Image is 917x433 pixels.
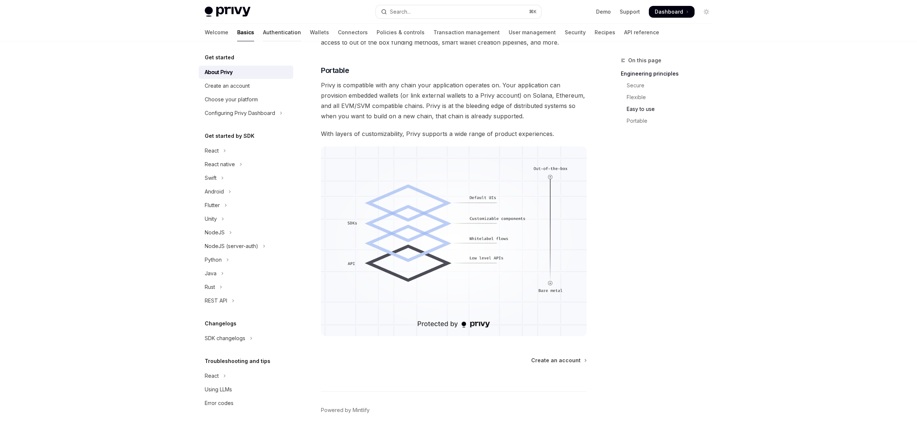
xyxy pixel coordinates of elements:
[205,214,217,223] div: Unity
[620,8,640,15] a: Support
[205,24,228,41] a: Welcome
[700,6,712,18] button: Toggle dark mode
[199,93,293,106] a: Choose your platform
[205,7,250,17] img: light logo
[199,369,293,383] button: Toggle React section
[621,103,718,115] a: Easy to use
[321,80,587,121] span: Privy is compatible with any chain your application operates on. Your application can provision e...
[205,187,224,196] div: Android
[205,160,235,169] div: React native
[199,106,293,120] button: Toggle Configuring Privy Dashboard section
[205,255,222,264] div: Python
[205,319,236,328] h5: Changelogs
[199,185,293,198] button: Toggle Android section
[205,109,275,118] div: Configuring Privy Dashboard
[205,228,225,237] div: NodeJS
[205,81,250,90] div: Create an account
[621,68,718,80] a: Engineering principles
[199,79,293,92] a: Create an account
[199,240,293,253] button: Toggle NodeJS (server-auth) section
[377,24,425,41] a: Policies & controls
[199,171,293,185] button: Toggle Swift section
[595,24,615,41] a: Recipes
[199,253,293,266] button: Toggle Python section
[621,115,718,127] a: Portable
[205,283,215,291] div: Rust
[205,242,258,251] div: NodeJS (server-auth)
[205,399,233,408] div: Error codes
[199,212,293,226] button: Toggle Unity section
[205,68,233,77] div: About Privy
[509,24,556,41] a: User management
[621,91,718,103] a: Flexible
[565,24,586,41] a: Security
[199,144,293,157] button: Toggle React section
[624,24,659,41] a: API reference
[199,397,293,410] a: Error codes
[628,56,661,65] span: On this page
[205,132,255,140] h5: Get started by SDK
[199,199,293,212] button: Toggle Flutter section
[237,24,254,41] a: Basics
[655,8,683,15] span: Dashboard
[205,371,219,380] div: React
[199,158,293,171] button: Toggle React native section
[205,95,258,104] div: Choose your platform
[321,146,587,336] img: images/Customization.png
[390,7,411,16] div: Search...
[205,174,217,182] div: Swift
[205,269,217,278] div: Java
[310,24,329,41] a: Wallets
[529,9,537,15] span: ⌘ K
[205,146,219,155] div: React
[205,385,232,394] div: Using LLMs
[199,294,293,307] button: Toggle REST API section
[338,24,368,41] a: Connectors
[596,8,611,15] a: Demo
[205,201,220,210] div: Flutter
[321,129,587,139] span: With layers of customizability, Privy supports a wide range of product experiences.
[199,226,293,239] button: Toggle NodeJS section
[205,357,270,366] h5: Troubleshooting and tips
[205,53,234,62] h5: Get started
[433,24,500,41] a: Transaction management
[205,296,227,305] div: REST API
[199,267,293,280] button: Toggle Java section
[199,66,293,79] a: About Privy
[263,24,301,41] a: Authentication
[199,383,293,396] a: Using LLMs
[621,80,718,91] a: Secure
[531,357,581,364] span: Create an account
[321,406,370,414] a: Powered by Mintlify
[199,280,293,294] button: Toggle Rust section
[649,6,695,18] a: Dashboard
[376,5,541,18] button: Open search
[531,357,586,364] a: Create an account
[199,332,293,345] button: Toggle SDK changelogs section
[205,334,245,343] div: SDK changelogs
[321,65,349,76] span: Portable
